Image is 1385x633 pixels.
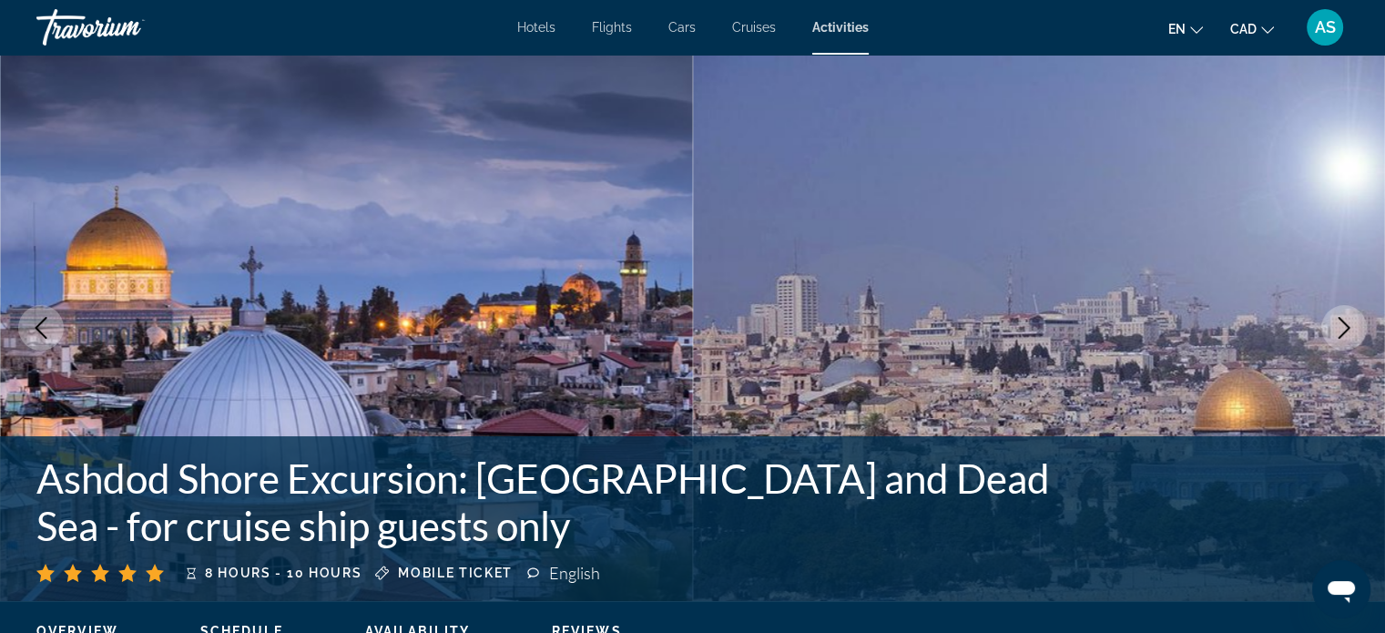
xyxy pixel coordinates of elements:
[1168,22,1186,36] span: en
[398,566,513,580] span: Mobile ticket
[205,566,362,580] span: 8 hours - 10 hours
[1321,305,1367,351] button: Next image
[812,20,869,35] a: Activities
[549,563,605,583] div: English
[732,20,776,35] a: Cruises
[36,4,219,51] a: Travorium
[1315,18,1336,36] span: AS
[517,20,555,35] a: Hotels
[1230,15,1274,42] button: Change currency
[668,20,696,35] a: Cars
[18,305,64,351] button: Previous image
[1312,560,1370,618] iframe: Button to launch messaging window
[36,454,1057,549] h1: Ashdod Shore Excursion: [GEOGRAPHIC_DATA] and Dead Sea - for cruise ship guests only
[1168,15,1203,42] button: Change language
[1301,8,1349,46] button: User Menu
[592,20,632,35] a: Flights
[1230,22,1257,36] span: CAD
